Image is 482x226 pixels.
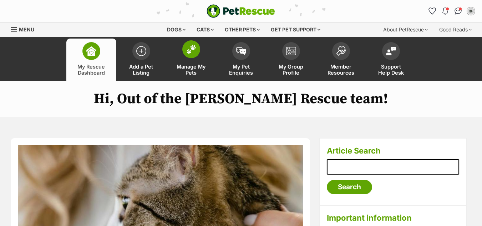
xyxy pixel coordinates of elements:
[175,64,207,76] span: Manage My Pets
[192,22,219,37] div: Cats
[216,39,266,81] a: My Pet Enquiries
[19,26,34,32] span: Menu
[366,39,416,81] a: Support Help Desk
[465,5,477,17] button: My account
[266,22,325,37] div: Get pet support
[386,47,396,55] img: help-desk-icon-fdf02630f3aa405de69fd3d07c3f3aa587a6932b1a1747fa1d2bba05be0121f9.svg
[236,47,246,55] img: pet-enquiries-icon-7e3ad2cf08bfb03b45e93fb7055b45f3efa6380592205ae92323e6603595dc1f.svg
[166,39,216,81] a: Manage My Pets
[86,46,96,56] img: dashboard-icon-eb2f2d2d3e046f16d808141f083e7271f6b2e854fb5c12c21221c1fb7104beca.svg
[207,4,275,18] a: PetRescue
[455,7,462,15] img: chat-41dd97257d64d25036548639549fe6c8038ab92f7586957e7f3b1b290dea8141.svg
[427,5,477,17] ul: Account quick links
[375,64,407,76] span: Support Help Desk
[136,46,146,56] img: add-pet-listing-icon-0afa8454b4691262ce3f59096e99ab1cd57d4a30225e0717b998d2c9b9846f56.svg
[286,47,296,55] img: group-profile-icon-3fa3cf56718a62981997c0bc7e787c4b2cf8bcc04b72c1350f741eb67cf2f40e.svg
[325,64,357,76] span: Member Resources
[275,64,307,76] span: My Group Profile
[442,7,448,15] img: notifications-46538b983faf8c2785f20acdc204bb7945ddae34d4c08c2a6579f10ce5e182be.svg
[378,22,433,37] div: About PetRescue
[327,180,372,194] input: Search
[467,7,475,15] img: Out of the Woods Rescue profile pic
[186,45,196,54] img: manage-my-pets-icon-02211641906a0b7f246fdf0571729dbe1e7629f14944591b6c1af311fb30b64b.svg
[452,5,464,17] a: Conversations
[316,39,366,81] a: Member Resources
[162,22,191,37] div: Dogs
[327,213,459,223] h3: Important information
[66,39,116,81] a: My Rescue Dashboard
[336,46,346,56] img: member-resources-icon-8e73f808a243e03378d46382f2149f9095a855e16c252ad45f914b54edf8863c.svg
[440,5,451,17] button: Notifications
[220,22,265,37] div: Other pets
[207,4,275,18] img: logo-e224e6f780fb5917bec1dbf3a21bbac754714ae5b6737aabdf751b685950b380.svg
[427,5,438,17] a: Favourites
[116,39,166,81] a: Add a Pet Listing
[266,39,316,81] a: My Group Profile
[434,22,477,37] div: Good Reads
[11,22,39,35] a: Menu
[225,64,257,76] span: My Pet Enquiries
[125,64,157,76] span: Add a Pet Listing
[327,146,459,156] h3: Article Search
[75,64,107,76] span: My Rescue Dashboard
